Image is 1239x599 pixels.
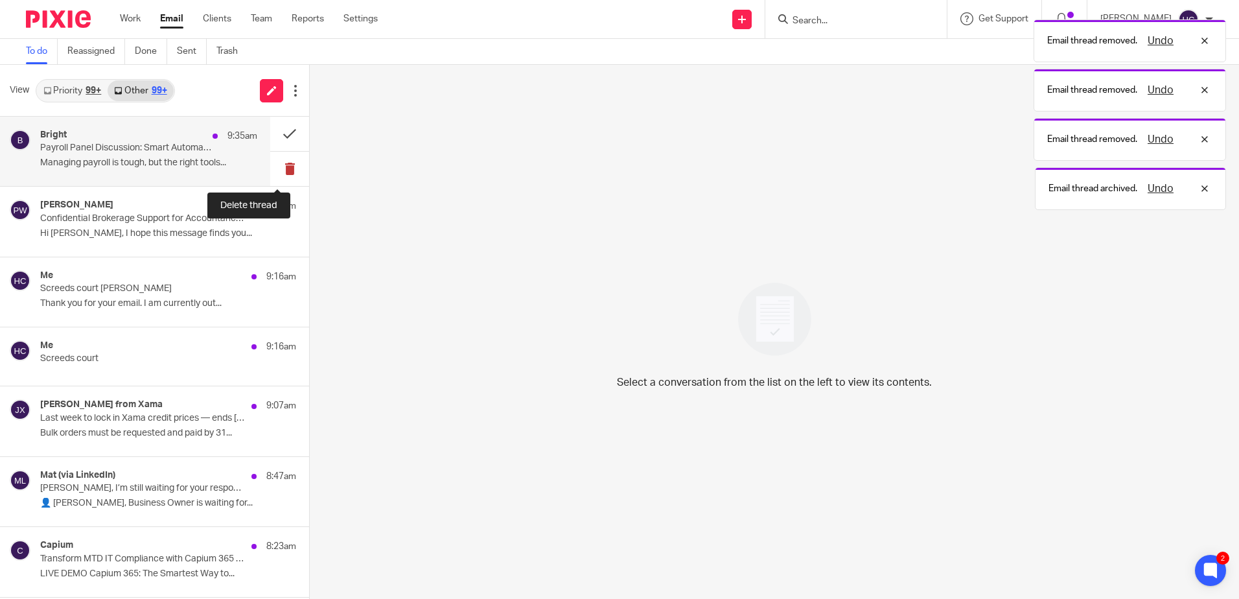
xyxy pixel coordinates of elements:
[40,270,53,281] h4: Me
[10,84,29,97] span: View
[10,270,30,291] img: svg%3E
[216,39,248,64] a: Trash
[1144,33,1177,49] button: Undo
[40,540,73,551] h4: Capium
[26,10,91,28] img: Pixie
[40,228,296,239] p: Hi [PERSON_NAME], I hope this message finds you...
[40,130,67,141] h4: Bright
[266,399,296,412] p: 9:07am
[10,399,30,420] img: svg%3E
[617,375,932,390] p: Select a conversation from the list on the left to view its contents.
[1047,34,1137,47] p: Email thread removed.
[152,86,167,95] div: 99+
[37,80,108,101] a: Priority99+
[266,340,296,353] p: 9:16am
[40,353,245,364] p: Screeds court
[40,340,53,351] h4: Me
[1144,181,1177,196] button: Undo
[120,12,141,25] a: Work
[10,470,30,491] img: svg%3E
[266,540,296,553] p: 8:23am
[40,483,245,494] p: [PERSON_NAME], I’m still waiting for your response
[40,213,245,224] p: Confidential Brokerage Support for Accountancy Practices
[266,200,296,213] p: 9:28am
[10,540,30,561] img: svg%3E
[40,143,214,154] p: Payroll Panel Discussion: Smart Automation and Integrations!
[1047,133,1137,146] p: Email thread removed.
[1144,82,1177,98] button: Undo
[108,80,173,101] a: Other99+
[1048,182,1137,195] p: Email thread archived.
[40,569,296,580] p: LIVE DEMO Capium 365: The Smartest Way to...
[1047,84,1137,97] p: Email thread removed.
[86,86,101,95] div: 99+
[10,130,30,150] img: svg%3E
[343,12,378,25] a: Settings
[10,200,30,220] img: svg%3E
[266,470,296,483] p: 8:47am
[251,12,272,25] a: Team
[203,12,231,25] a: Clients
[10,340,30,361] img: svg%3E
[26,39,58,64] a: To do
[177,39,207,64] a: Sent
[67,39,125,64] a: Reassigned
[1144,132,1177,147] button: Undo
[292,12,324,25] a: Reports
[40,413,245,424] p: Last week to lock in Xama credit prices — ends [DATE]
[1216,552,1229,565] div: 2
[160,12,183,25] a: Email
[40,428,296,439] p: Bulk orders must be requested and paid by 31...
[730,274,820,364] img: image
[40,158,257,169] p: Managing payroll is tough, but the right tools...
[227,130,257,143] p: 9:35am
[40,399,163,410] h4: [PERSON_NAME] from Xama
[40,283,245,294] p: Screeds court [PERSON_NAME]
[40,470,115,481] h4: Mat (via LinkedIn)
[40,498,296,509] p: 👤 [PERSON_NAME], Business Owner is waiting for...
[40,298,296,309] p: Thank you for your email. I am currently out...
[40,554,245,565] p: Transform MTD IT Compliance with Capium 365 – Live Demo
[266,270,296,283] p: 9:16am
[135,39,167,64] a: Done
[1178,9,1199,30] img: svg%3E
[40,200,113,211] h4: [PERSON_NAME]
